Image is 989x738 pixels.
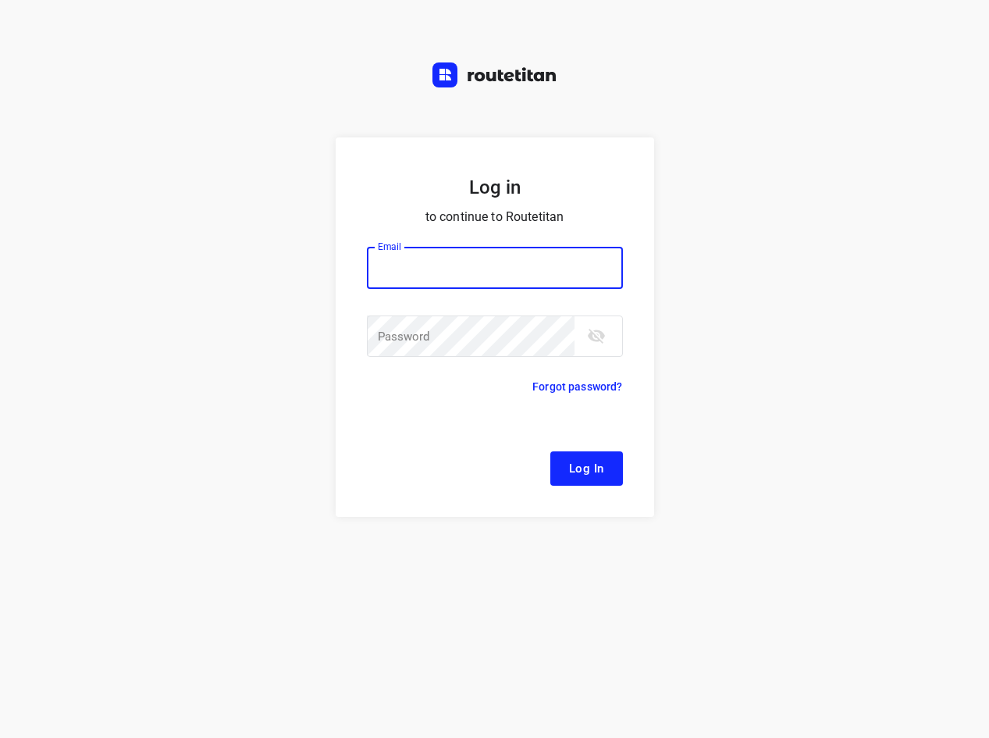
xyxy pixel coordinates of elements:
[432,62,557,87] img: Routetitan
[367,175,623,200] h5: Log in
[569,458,604,479] span: Log In
[367,206,623,228] p: to continue to Routetitan
[581,320,612,351] button: toggle password visibility
[532,377,622,396] p: Forgot password?
[550,451,623,486] button: Log In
